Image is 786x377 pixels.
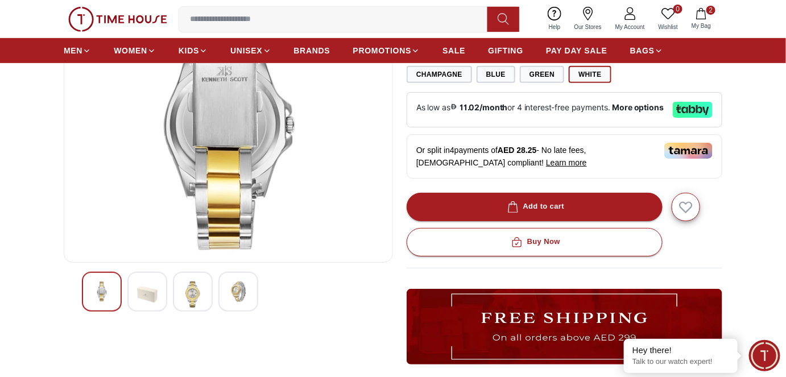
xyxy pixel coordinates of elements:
button: Champagne [407,66,472,83]
a: PAY DAY SALE [546,40,607,61]
span: 2 [706,6,715,15]
button: Buy Now [407,228,663,256]
img: Kenneth Scott Men's Champagne Dial Analog Watch - K23022-GBGC [183,281,203,308]
span: UNISEX [230,45,262,56]
a: Help [542,5,568,34]
div: Chat Widget [749,340,780,371]
div: Add to cart [505,200,565,213]
span: Our Stores [570,23,606,31]
a: MEN [64,40,91,61]
a: BRANDS [294,40,330,61]
span: My Account [611,23,650,31]
button: Add to cart [407,193,663,221]
button: White [569,66,611,83]
img: ... [407,289,722,364]
button: 2My Bag [685,6,718,32]
div: Buy Now [509,235,560,248]
a: Our Stores [568,5,609,34]
span: SALE [442,45,465,56]
span: My Bag [687,22,715,30]
button: Blue [477,66,515,83]
a: UNISEX [230,40,271,61]
img: Kenneth Scott Men's Champagne Dial Analog Watch - K23022-GBGC [137,281,158,308]
p: Talk to our watch expert! [632,357,729,367]
a: SALE [442,40,465,61]
button: Green [520,66,564,83]
span: 0 [673,5,682,14]
span: KIDS [179,45,199,56]
img: ... [68,7,167,32]
span: GIFTING [488,45,523,56]
img: Kenneth Scott Men's Champagne Dial Analog Watch - K23022-GBGC [228,281,249,302]
span: PAY DAY SALE [546,45,607,56]
span: WOMEN [114,45,147,56]
div: Hey there! [632,345,729,356]
span: BRANDS [294,45,330,56]
span: Help [544,23,565,31]
div: Or split in 4 payments of - No late fees, [DEMOGRAPHIC_DATA] compliant! [407,134,722,179]
a: WOMEN [114,40,156,61]
a: KIDS [179,40,208,61]
span: Wishlist [654,23,682,31]
span: MEN [64,45,82,56]
a: BAGS [630,40,663,61]
span: AED 28.25 [498,146,536,155]
img: Kenneth Scott Men's Champagne Dial Analog Watch - K23022-GBGC [92,281,112,302]
a: GIFTING [488,40,523,61]
span: BAGS [630,45,655,56]
span: PROMOTIONS [353,45,412,56]
a: 0Wishlist [652,5,685,34]
a: PROMOTIONS [353,40,420,61]
img: Tamara [664,143,713,159]
span: Learn more [546,158,587,167]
